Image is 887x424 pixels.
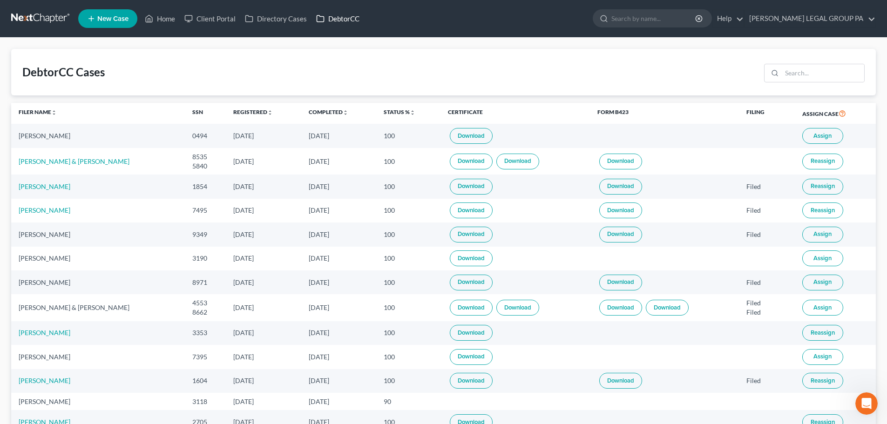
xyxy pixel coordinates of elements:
[19,206,70,214] a: [PERSON_NAME]
[802,300,843,316] button: Assign
[811,377,835,384] span: Reassign
[450,250,493,266] a: Download
[376,393,440,410] td: 90
[15,173,88,178] div: [PERSON_NAME] • [DATE]
[813,304,832,311] span: Assign
[450,275,493,290] a: Download
[226,148,301,175] td: [DATE]
[496,154,539,169] a: Download
[440,103,589,124] th: Certificate
[795,103,876,124] th: Assign Case
[343,110,348,115] i: unfold_more
[376,175,440,198] td: 100
[746,308,787,317] div: Filed
[376,199,440,222] td: 100
[450,227,493,242] a: Download
[802,373,843,389] button: Reassign
[180,10,240,27] a: Client Portal
[450,128,493,144] a: Download
[19,182,70,190] a: [PERSON_NAME]
[19,397,177,406] div: [PERSON_NAME]
[15,79,133,96] b: 🚨ATTN: [GEOGRAPHIC_DATA] of [US_STATE]
[746,376,787,385] div: Filed
[646,300,689,316] a: Download
[163,4,180,20] div: Close
[813,230,832,238] span: Assign
[301,124,377,148] td: [DATE]
[376,294,440,321] td: 100
[301,148,377,175] td: [DATE]
[599,202,642,218] a: Download
[599,154,642,169] a: Download
[802,349,843,365] button: Assign
[8,285,178,301] textarea: Message…
[599,373,642,389] a: Download
[450,300,493,316] a: Download
[226,294,301,321] td: [DATE]
[19,377,70,384] a: [PERSON_NAME]
[97,15,129,22] span: New Case
[376,270,440,294] td: 100
[599,179,642,195] a: Download
[226,345,301,369] td: [DATE]
[746,298,787,308] div: Filed
[301,393,377,410] td: [DATE]
[226,124,301,148] td: [DATE]
[811,329,835,337] span: Reassign
[240,10,311,27] a: Directory Cases
[19,278,177,287] div: [PERSON_NAME]
[376,247,440,270] td: 100
[192,230,218,239] div: 9349
[19,131,177,141] div: [PERSON_NAME]
[226,199,301,222] td: [DATE]
[301,294,377,321] td: [DATE]
[192,182,218,191] div: 1854
[301,345,377,369] td: [DATE]
[192,131,218,141] div: 0494
[311,10,364,27] a: DebtorCC
[450,349,493,365] a: Download
[233,108,273,115] a: Registeredunfold_more
[19,329,70,337] a: [PERSON_NAME]
[450,325,493,341] a: Download
[745,10,875,27] a: [PERSON_NAME] LEGAL GROUP PA
[301,199,377,222] td: [DATE]
[802,154,843,169] button: Reassign
[7,73,179,191] div: Katie says…
[226,222,301,246] td: [DATE]
[712,10,744,27] a: Help
[376,222,440,246] td: 100
[19,352,177,362] div: [PERSON_NAME]
[802,128,843,144] button: Assign
[192,278,218,287] div: 8971
[192,352,218,362] div: 7395
[27,5,41,20] img: Profile image for Katie
[376,124,440,148] td: 100
[140,10,180,27] a: Home
[19,254,177,263] div: [PERSON_NAME]
[226,393,301,410] td: [DATE]
[185,103,226,124] th: SSN
[599,300,642,316] a: Download
[15,101,145,165] div: The court has added a new Credit Counseling Field that we need to update upon filing. Please remo...
[301,369,377,393] td: [DATE]
[746,230,787,239] div: Filed
[450,154,493,169] a: Download
[59,305,67,312] button: Start recording
[192,162,218,171] div: 5840
[802,179,843,195] button: Reassign
[450,179,493,195] a: Download
[45,12,112,21] p: Active in the last 15m
[376,148,440,175] td: 100
[782,64,864,82] input: Search...
[450,373,493,389] a: Download
[811,157,835,165] span: Reassign
[19,230,177,239] div: [PERSON_NAME]
[14,305,22,312] button: Emoji picker
[384,108,415,115] a: Status %unfold_more
[811,207,835,214] span: Reassign
[802,325,843,341] button: Reassign
[7,73,153,171] div: 🚨ATTN: [GEOGRAPHIC_DATA] of [US_STATE]The court has added a new Credit Counseling Field that we n...
[192,254,218,263] div: 3190
[410,110,415,115] i: unfold_more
